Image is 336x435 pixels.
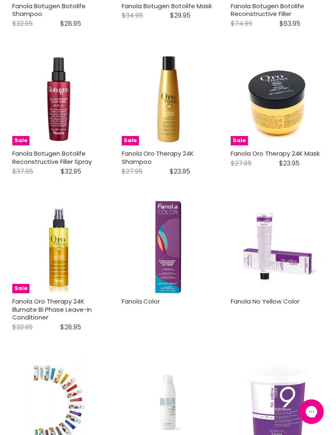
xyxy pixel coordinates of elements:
img: Fanola Oro Therapy 24K Mask [231,53,324,146]
iframe: Gorgias live chat messenger [295,396,328,427]
img: Fanola Color [155,200,181,293]
img: Fanola Oro Therapy 24K Illumate Bi Phase Leave-In Conditioner [12,200,105,293]
img: Fanola No Yellow Color [231,200,324,293]
span: $63.95 [279,19,300,28]
span: $23.95 [279,159,300,168]
a: Fanola Oro Therapy 24K Shampoo Fanola Oro Therapy 24K Shampoo Sale [122,53,215,146]
a: Fanola Oro Therapy 24K Mask [231,149,320,158]
a: Fanola Oro Therapy 24K Illumate Bi Phase Leave-In Conditioner Sale [12,200,105,293]
a: Fanola Botugen Botolife Mask [122,2,212,10]
img: Fanola Oro Therapy 24K Shampoo [122,53,215,146]
span: Sale [231,136,248,145]
span: $23.95 [170,167,190,176]
span: Sale [12,136,30,145]
a: Fanola Botugen Botolife Shampoo [12,2,86,18]
a: Fanola Botugen Botolife Reconstructive Filler Spray Sale [12,53,105,146]
a: Fanola Oro Therapy 24K Illumate Bi Phase Leave-In Conditioner [12,297,92,322]
span: $74.95 [231,19,252,28]
span: $27.95 [122,167,143,176]
span: $27.95 [231,159,252,168]
span: $37.95 [12,167,33,176]
a: Fanola Oro Therapy 24K Shampoo [122,149,194,166]
span: $32.95 [12,322,33,332]
img: Fanola Botugen Botolife Reconstructive Filler Spray [12,53,105,146]
span: Sale [122,136,139,145]
a: Fanola Oro Therapy 24K Mask Fanola Oro Therapy 24K Mask Sale [231,53,324,146]
span: Sale [12,284,30,293]
span: $29.95 [170,11,191,20]
a: Fanola Botugen Botolife Reconstructive Filler Spray [12,149,92,166]
a: Fanola Color Fanola Color [122,200,215,293]
span: $28.95 [60,322,81,332]
span: $34.95 [122,11,143,20]
a: Fanola No Yellow Color [231,297,300,306]
a: Fanola Botugen Botolife Reconstructive Filler [231,2,304,18]
span: $32.95 [12,19,33,28]
span: $32.95 [61,167,81,176]
a: Fanola Color [122,297,160,306]
span: $28.95 [60,19,81,28]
